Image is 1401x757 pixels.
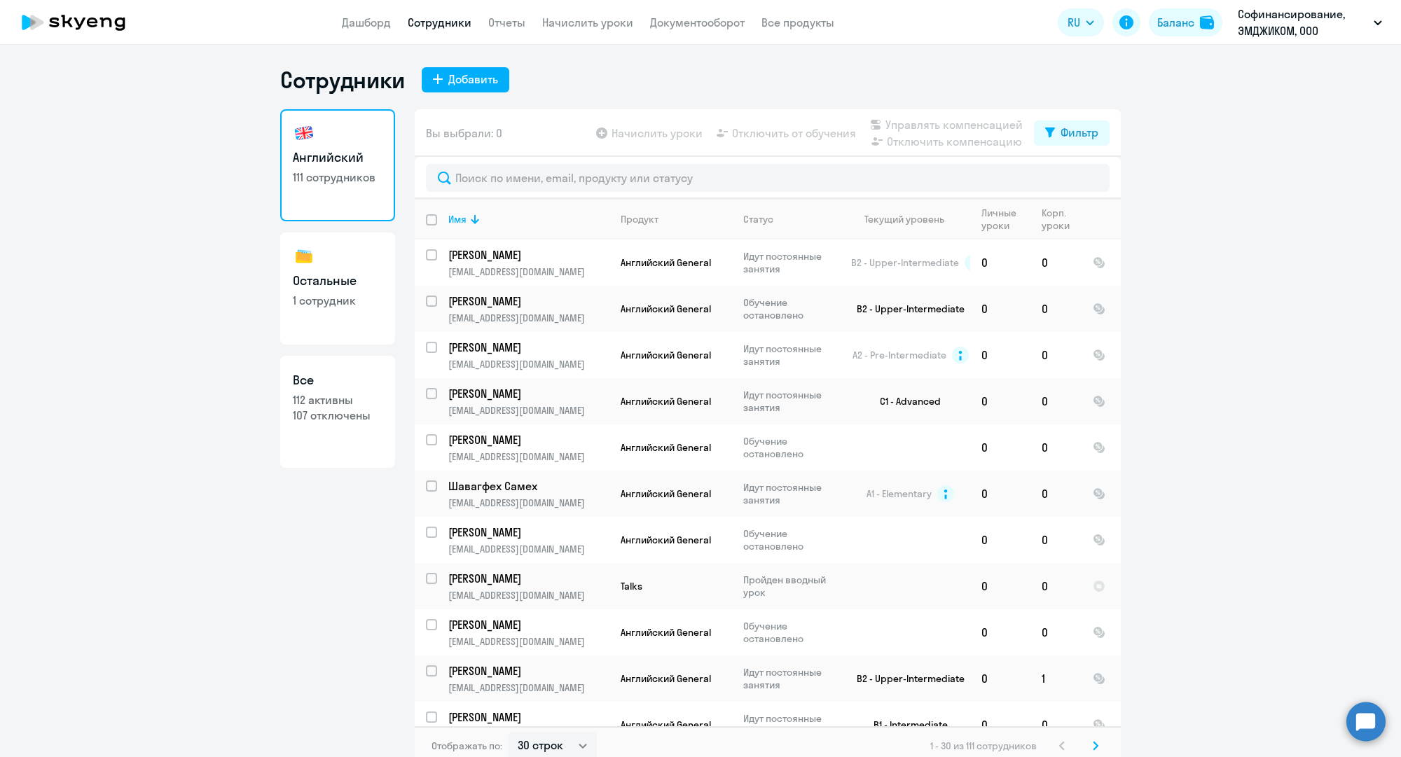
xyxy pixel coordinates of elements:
span: A1 - Elementary [867,487,932,500]
a: [PERSON_NAME] [448,525,609,540]
a: [PERSON_NAME] [448,663,609,679]
a: Остальные1 сотрудник [280,232,395,345]
a: [PERSON_NAME] [448,340,609,355]
p: [PERSON_NAME] [448,617,607,632]
p: [PERSON_NAME] [448,293,607,309]
td: 0 [970,609,1030,655]
td: 0 [970,563,1030,609]
p: [EMAIL_ADDRESS][DOMAIN_NAME] [448,589,609,602]
h3: Английский [293,148,382,167]
a: [PERSON_NAME] [448,432,609,447]
span: Английский General [621,487,711,500]
a: Документооборот [650,15,745,29]
td: C1 - Advanced [840,378,970,424]
td: 0 [970,702,1030,748]
p: [EMAIL_ADDRESS][DOMAIN_NAME] [448,450,609,463]
div: Статус [743,213,839,225]
p: [PERSON_NAME] [448,432,607,447]
p: Обучение остановлено [743,296,839,321]
p: [EMAIL_ADDRESS][DOMAIN_NAME] [448,543,609,555]
td: 0 [1030,563,1082,609]
div: Продукт [621,213,658,225]
td: 0 [1030,286,1082,332]
span: Английский General [621,349,711,361]
a: Сотрудники [408,15,471,29]
span: Английский General [621,672,711,685]
div: Текущий уровень [864,213,944,225]
h3: Остальные [293,272,382,290]
a: [PERSON_NAME] [448,617,609,632]
span: Английский General [621,626,711,639]
td: 0 [1030,424,1082,471]
button: Балансbalance [1149,8,1222,36]
p: Обучение остановлено [743,620,839,645]
p: [PERSON_NAME] [448,525,607,540]
div: Корп. уроки [1042,207,1072,232]
p: [PERSON_NAME] [448,386,607,401]
div: Фильтр [1061,124,1098,141]
td: 0 [1030,471,1082,517]
p: Обучение остановлено [743,527,839,553]
span: 1 - 30 из 111 сотрудников [930,739,1037,752]
p: [EMAIL_ADDRESS][DOMAIN_NAME] [448,312,609,324]
p: Идут постоянные занятия [743,712,839,737]
p: 111 сотрудников [293,169,382,185]
td: B2 - Upper-Intermediate [840,286,970,332]
span: Английский General [621,303,711,315]
td: B2 - Upper-Intermediate [840,655,970,702]
p: [EMAIL_ADDRESS][DOMAIN_NAME] [448,265,609,278]
td: 0 [1030,609,1082,655]
p: Идут постоянные занятия [743,342,839,368]
p: Пройден вводный урок [743,574,839,599]
td: 1 [1030,655,1082,702]
td: 0 [1030,517,1082,563]
div: Личные уроки [981,207,1030,232]
div: Имя [448,213,467,225]
span: A2 - Pre-Intermediate [853,349,946,361]
button: Фильтр [1034,120,1110,146]
p: [PERSON_NAME] [448,340,607,355]
span: Английский General [621,441,711,454]
td: 0 [970,378,1030,424]
p: [EMAIL_ADDRESS][DOMAIN_NAME] [448,404,609,417]
span: Английский General [621,395,711,408]
div: Статус [743,213,773,225]
p: Идут постоянные занятия [743,481,839,506]
p: 1 сотрудник [293,293,382,308]
button: RU [1058,8,1104,36]
span: Английский General [621,256,711,269]
td: 0 [1030,702,1082,748]
div: Добавить [448,71,498,88]
h1: Сотрудники [280,66,405,94]
span: Английский General [621,534,711,546]
p: [EMAIL_ADDRESS][DOMAIN_NAME] [448,496,609,509]
img: others [293,245,315,268]
input: Поиск по имени, email, продукту или статусу [426,164,1110,192]
a: Отчеты [488,15,525,29]
p: [EMAIL_ADDRESS][DOMAIN_NAME] [448,681,609,694]
span: B2 - Upper-Intermediate [851,256,959,269]
td: 0 [970,517,1030,563]
span: RU [1068,14,1080,31]
div: Личные уроки [981,207,1021,232]
p: Идут постоянные занятия [743,389,839,414]
img: english [293,122,315,144]
span: Отображать по: [432,739,502,752]
td: B1 - Intermediate [840,702,970,748]
td: 0 [970,424,1030,471]
span: Английский General [621,718,711,731]
p: 107 отключены [293,408,382,423]
span: Talks [621,580,642,592]
a: Дашборд [342,15,391,29]
a: [PERSON_NAME] [448,571,609,586]
div: Корп. уроки [1042,207,1081,232]
div: Продукт [621,213,731,225]
td: 0 [970,332,1030,378]
a: Начислить уроки [542,15,633,29]
a: Английский111 сотрудников [280,109,395,221]
p: [EMAIL_ADDRESS][DOMAIN_NAME] [448,358,609,370]
p: [PERSON_NAME] [448,247,607,263]
td: 0 [1030,332,1082,378]
span: Вы выбрали: 0 [426,125,502,141]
